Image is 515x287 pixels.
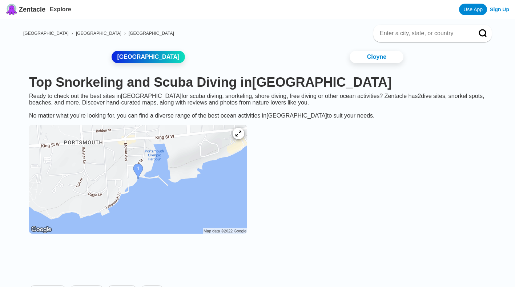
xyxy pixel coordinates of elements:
a: [GEOGRAPHIC_DATA] [76,31,121,36]
h1: Top Snorkeling and Scuba Diving in [GEOGRAPHIC_DATA] [29,75,486,90]
a: Kingston dive site map [23,119,253,241]
span: Zentacle [19,6,45,13]
iframe: Advertisement [81,247,434,279]
img: Kingston dive site map [29,125,247,234]
span: › [124,31,126,36]
a: [GEOGRAPHIC_DATA] [112,51,185,63]
a: Use App [459,4,487,15]
a: [GEOGRAPHIC_DATA] [23,31,69,36]
img: Zentacle logo [6,4,17,15]
a: [GEOGRAPHIC_DATA] [129,31,174,36]
a: Cloyne [350,51,403,63]
span: › [72,31,73,36]
div: Ready to check out the best sites in [GEOGRAPHIC_DATA] for scuba diving, snorkeling, shore diving... [23,93,492,119]
a: Explore [50,6,71,12]
input: Enter a city, state, or country [379,30,468,37]
a: Sign Up [490,7,509,12]
a: Zentacle logoZentacle [6,4,45,15]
